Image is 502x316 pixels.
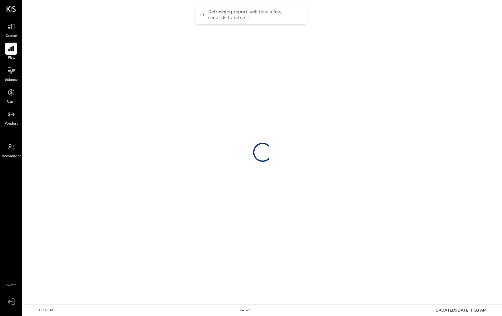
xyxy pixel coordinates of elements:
a: Queue [0,21,22,39]
span: UPDATED: [DATE] 11:33 AM [436,308,486,313]
div: v 4.32.2 [240,308,251,313]
a: Cash [0,86,22,105]
span: Queue [5,33,17,39]
a: Vendors [0,108,22,127]
a: Accountant [0,141,22,159]
a: Balance [0,65,22,83]
span: Vendors [4,121,18,127]
span: P&L [8,55,15,61]
a: P&L [0,43,22,61]
span: Cash [7,99,15,105]
div: Refreshing report, will take a few seconds to refresh [208,9,300,20]
div: 137 items [39,308,56,313]
span: Balance [4,77,18,83]
span: Accountant [2,154,21,159]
